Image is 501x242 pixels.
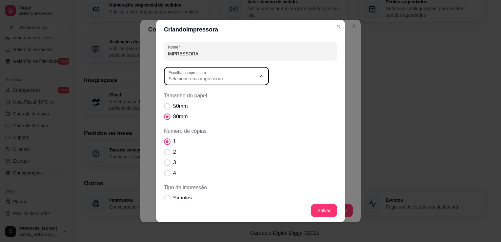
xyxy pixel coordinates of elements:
label: Escolha a impressora: [169,70,210,75]
span: 4 [173,169,176,177]
header: Criando impressora [156,20,345,39]
div: Tipo de impressão [164,184,337,212]
input: Nome [168,50,333,57]
span: Selecione uma impressora [169,75,256,82]
button: Salvar [311,204,337,217]
span: 3 [173,159,176,167]
button: Close [333,21,344,31]
span: Tipo de impressão [164,184,337,192]
span: Simples [173,194,192,202]
label: Nome [168,44,183,50]
div: Número de cópias [164,127,337,177]
span: 2 [173,148,176,156]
